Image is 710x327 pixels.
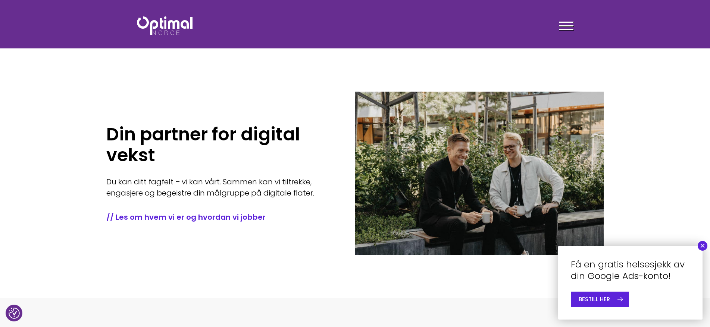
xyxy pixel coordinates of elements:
a: BESTILL HER [571,292,629,307]
p: Du kan ditt fagfelt – vi kan vårt. Sammen kan vi tiltrekke, engasjere og begeistre din målgruppe ... [106,176,332,199]
button: Close [698,241,707,251]
h4: Få en gratis helsesjekk av din Google Ads-konto! [571,258,690,282]
a: // Les om hvem vi er og hvordan vi jobber [106,212,332,222]
img: Optimal Norge [137,16,193,35]
button: Samtykkepreferanser [9,308,20,319]
img: Revisit consent button [9,308,20,319]
h1: Din partner for digital vekst [106,124,332,166]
